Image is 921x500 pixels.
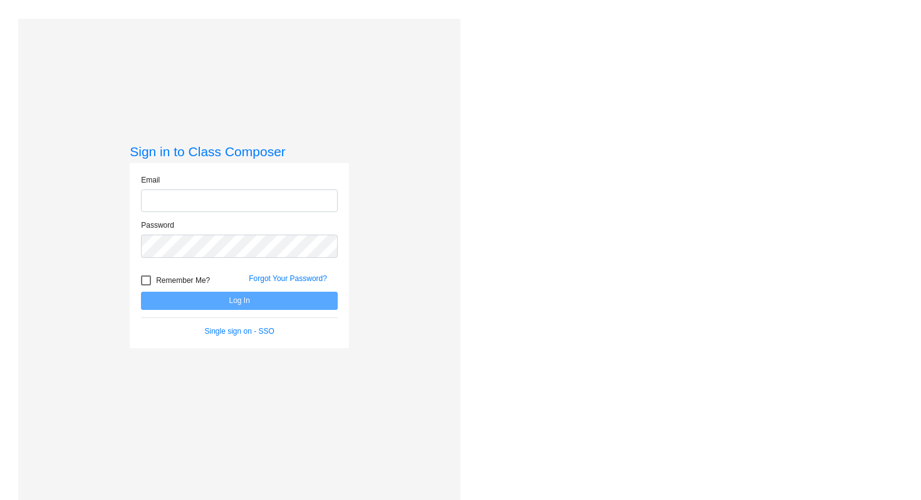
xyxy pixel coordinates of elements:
[141,292,338,310] button: Log In
[249,274,327,283] a: Forgot Your Password?
[130,144,349,159] h3: Sign in to Class Composer
[141,220,174,231] label: Password
[156,273,210,288] span: Remember Me?
[205,327,274,336] a: Single sign on - SSO
[141,174,160,186] label: Email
